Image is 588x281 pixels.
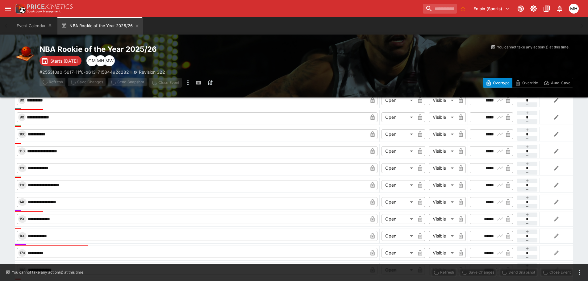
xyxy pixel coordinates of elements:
span: 160 [18,234,27,238]
div: Open [382,146,415,156]
button: Toggle light/dark mode [528,3,539,14]
p: Starts [DATE] [50,58,78,64]
div: Open [382,248,415,258]
div: Michael Hutchinson [569,4,579,14]
div: Visible [429,95,456,105]
p: Revision 322 [139,69,165,75]
div: Start From [483,78,573,88]
div: Visible [429,214,456,224]
div: Open [382,112,415,122]
div: Open [382,95,415,105]
span: 110 [18,149,26,153]
div: Cameron Matheson [86,55,98,66]
div: Open [382,214,415,224]
div: Visible [429,197,456,207]
p: Auto-Save [551,80,570,86]
button: open drawer [2,3,14,14]
span: 140 [18,200,27,204]
div: Visible [429,231,456,241]
h2: Copy To Clipboard [40,44,307,54]
button: Event Calendar [13,17,56,35]
span: 170 [18,251,26,255]
button: Notifications [554,3,565,14]
button: Documentation [541,3,552,14]
button: NBA Rookie of the Year 2025/26 [57,17,143,35]
span: 100 [18,132,27,136]
span: 150 [18,217,27,221]
button: Connected to PK [515,3,526,14]
button: more [576,269,583,276]
div: Visible [429,180,456,190]
button: more [184,78,192,88]
p: Override [522,80,538,86]
div: Open [382,163,415,173]
div: Visible [429,248,456,258]
div: Visible [429,129,456,139]
p: Copy To Clipboard [40,69,129,75]
div: Visible [429,112,456,122]
img: PriceKinetics Logo [14,2,26,15]
div: Michael Wilczynski [104,55,115,66]
img: PriceKinetics [27,4,73,9]
button: Auto-Save [541,78,573,88]
div: Open [382,129,415,139]
span: 90 [19,115,25,119]
div: Open [382,180,415,190]
p: Overtype [493,80,510,86]
div: Visible [429,163,456,173]
img: Sportsbook Management [27,10,60,13]
span: 130 [18,183,27,187]
button: Select Tenant [470,4,513,14]
input: search [423,4,457,14]
button: No Bookmarks [458,4,468,14]
p: You cannot take any action(s) at this time. [12,270,84,275]
button: Michael Hutchinson [567,2,581,15]
span: 80 [19,98,25,102]
img: basketball.png [15,44,35,64]
div: Open [382,231,415,241]
div: Visible [429,146,456,156]
p: You cannot take any action(s) at this time. [497,44,569,50]
button: Overtype [483,78,512,88]
span: 120 [18,166,27,170]
div: Open [382,197,415,207]
button: Override [512,78,541,88]
div: Michael Hutchinson [95,55,106,66]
